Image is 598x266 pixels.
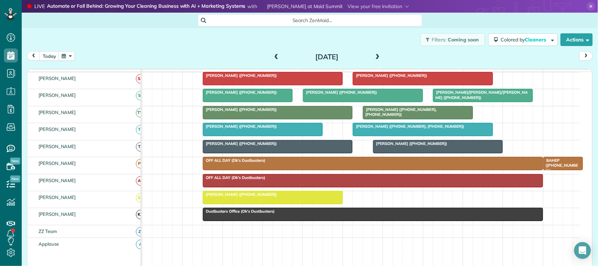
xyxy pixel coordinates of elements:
button: Actions [561,33,593,46]
span: [PERSON_NAME] ([PHONE_NUMBER]) [202,192,277,197]
span: OFF ALL DAY (Dk's Dustbusters) [202,175,266,180]
span: 7am [142,71,155,77]
div: Open Intercom Messenger [574,242,591,259]
span: TD [136,142,145,152]
span: [PERSON_NAME] [37,75,77,81]
span: with [248,3,257,9]
span: [PERSON_NAME] ([PHONE_NUMBER], [PHONE_NUMBER]) [352,124,465,129]
h2: [DATE] [283,53,371,61]
span: [PERSON_NAME] ([PHONE_NUMBER]) [202,90,277,95]
span: [PERSON_NAME] ([PHONE_NUMBER]) [202,73,277,78]
span: 5pm [543,71,556,77]
span: [PERSON_NAME] [37,126,77,132]
span: [PERSON_NAME] ([PHONE_NUMBER]) [202,107,277,112]
span: SP [136,91,145,100]
span: TW [136,108,145,118]
span: ZT [136,227,145,237]
button: Colored byCleaners [488,33,558,46]
span: Applause [37,241,60,247]
span: New [10,158,20,165]
span: [PERSON_NAME] [37,160,77,166]
span: 1pm [383,71,395,77]
span: New [10,175,20,182]
span: 11am [303,71,318,77]
span: [PERSON_NAME] [37,194,77,200]
button: prev [27,51,40,61]
span: 8am [183,71,195,77]
img: dan-young.jpg [259,4,264,9]
span: 12pm [343,71,358,77]
span: PB [136,159,145,168]
span: BAHEP ([PHONE_NUMBER]) [543,158,578,173]
span: ZZ Team [37,228,58,234]
span: [PERSON_NAME] ([PHONE_NUMBER]) [202,141,277,146]
span: 2pm [423,71,435,77]
span: [PERSON_NAME] [37,211,77,217]
span: [PERSON_NAME] ([PHONE_NUMBER]) [373,141,448,146]
button: next [579,51,593,61]
span: [PERSON_NAME]/[PERSON_NAME]/[PERSON_NAME] ([PHONE_NUMBER]) [433,90,528,100]
span: Coming soon [448,36,479,43]
span: Colored by [501,36,549,43]
span: SM [136,74,145,84]
span: 9am [223,71,236,77]
span: [PERSON_NAME] [37,92,77,98]
span: AK [136,176,145,186]
span: [PERSON_NAME] ([PHONE_NUMBER]) [303,90,378,95]
span: 10am [263,71,279,77]
span: KN [136,210,145,219]
span: SH [136,193,145,202]
button: today [40,51,59,61]
span: 4pm [503,71,516,77]
span: [PERSON_NAME] ([PHONE_NUMBER], [PHONE_NUMBER]) [363,107,437,117]
span: A [136,240,145,249]
span: [PERSON_NAME] ([PHONE_NUMBER]) [352,73,427,78]
span: [PERSON_NAME] ([PHONE_NUMBER]) [202,124,277,129]
span: TP [136,125,145,134]
span: [PERSON_NAME] [37,144,77,149]
span: [PERSON_NAME] [37,178,77,183]
strong: Automate or Fall Behind: Growing Your Cleaning Business with AI + Marketing Systems [47,3,246,10]
span: OFF ALL DAY (Dk's Dustbusters) [202,158,266,163]
span: Filters: [432,36,447,43]
span: [PERSON_NAME] at Maid Summit [267,3,343,9]
span: [PERSON_NAME] [37,109,77,115]
span: Cleaners [525,36,547,43]
span: 3pm [463,71,475,77]
span: Dustbusters Office (Dk's Dustbusters) [202,209,275,214]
